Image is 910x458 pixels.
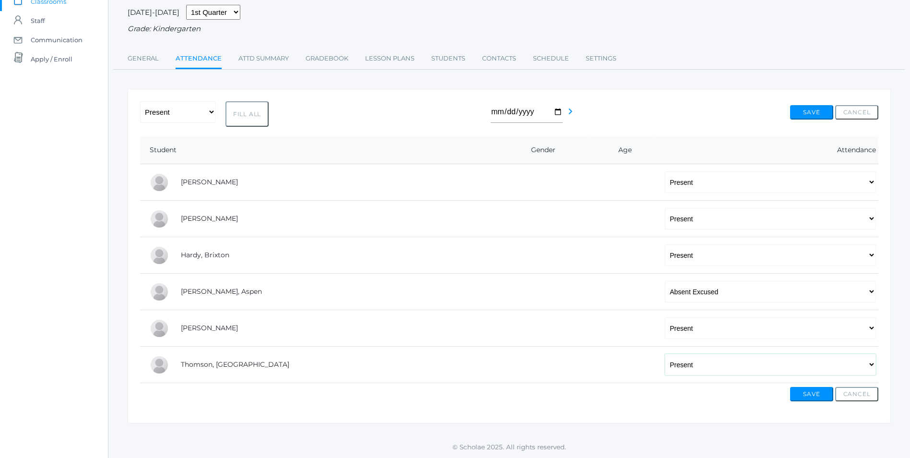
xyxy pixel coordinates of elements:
[150,246,169,265] div: Brixton Hardy
[482,49,516,68] a: Contacts
[31,49,72,69] span: Apply / Enroll
[31,11,45,30] span: Staff
[31,30,83,49] span: Communication
[181,214,238,223] a: [PERSON_NAME]
[655,136,878,164] th: Attendance
[181,251,229,259] a: Hardy, Brixton
[225,101,269,127] button: Fill All
[835,105,878,120] button: Cancel
[150,282,169,301] div: Aspen Hemingway
[140,136,491,164] th: Student
[790,105,833,120] button: Save
[150,355,169,374] div: Everest Thomson
[588,136,655,164] th: Age
[150,173,169,192] div: Abigail Backstrom
[533,49,569,68] a: Schedule
[176,49,222,70] a: Attendance
[565,110,576,119] a: chevron_right
[365,49,414,68] a: Lesson Plans
[181,324,238,332] a: [PERSON_NAME]
[306,49,348,68] a: Gradebook
[586,49,616,68] a: Settings
[431,49,465,68] a: Students
[835,387,878,401] button: Cancel
[181,287,262,296] a: [PERSON_NAME], Aspen
[181,360,289,369] a: Thomson, [GEOGRAPHIC_DATA]
[108,442,910,452] p: © Scholae 2025. All rights reserved.
[491,136,588,164] th: Gender
[181,178,238,186] a: [PERSON_NAME]
[128,24,891,35] div: Grade: Kindergarten
[150,319,169,338] div: Nico Hurley
[565,106,576,117] i: chevron_right
[128,49,159,68] a: General
[150,209,169,229] div: Nolan Gagen
[128,8,179,17] span: [DATE]-[DATE]
[238,49,289,68] a: Attd Summary
[790,387,833,401] button: Save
